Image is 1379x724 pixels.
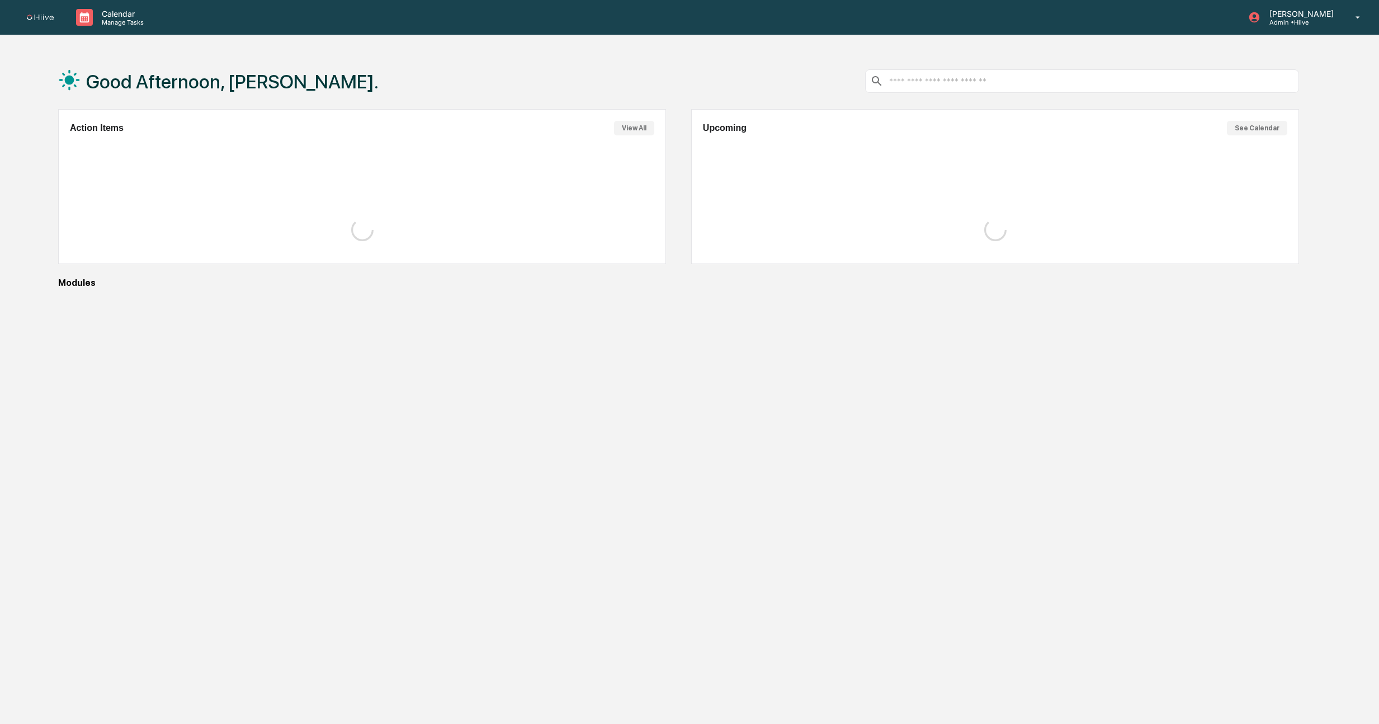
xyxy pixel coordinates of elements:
button: See Calendar [1227,121,1287,135]
img: logo [27,15,54,21]
h1: Good Afternoon, [PERSON_NAME]. [86,70,379,93]
p: Manage Tasks [93,18,149,26]
h2: Upcoming [703,123,747,133]
p: [PERSON_NAME] [1260,9,1339,18]
p: Admin • Hiive [1260,18,1339,26]
button: View All [614,121,654,135]
h2: Action Items [70,123,124,133]
p: Calendar [93,9,149,18]
div: Modules [58,278,1299,288]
